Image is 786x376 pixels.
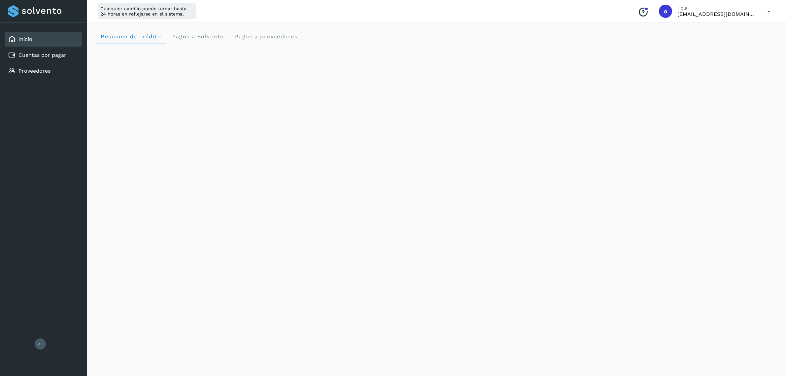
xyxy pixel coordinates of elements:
a: Proveedores [18,68,51,74]
a: Inicio [18,36,32,42]
div: Proveedores [5,64,82,78]
div: Cuentas por pagar [5,48,82,62]
p: Hola, [677,5,757,11]
p: orlando@rfllogistics.com.mx [677,11,757,17]
span: Resumen de crédito [100,33,161,40]
div: Inicio [5,32,82,47]
div: Cualquier cambio puede tardar hasta 24 horas en reflejarse en el sistema. [98,3,196,19]
a: Cuentas por pagar [18,52,66,58]
span: Pagos a proveedores [234,33,297,40]
span: Pagos a Solvento [172,33,224,40]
